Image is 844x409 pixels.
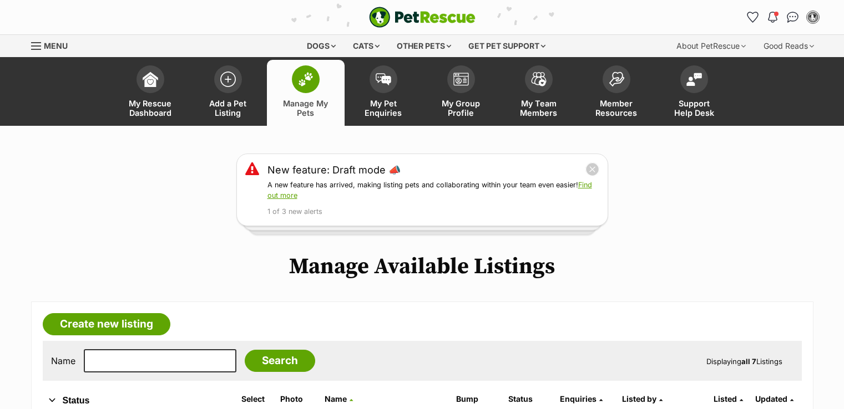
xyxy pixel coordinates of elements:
a: My Pet Enquiries [345,60,422,126]
div: About PetRescue [669,35,754,57]
div: Get pet support [461,35,553,57]
div: Dogs [299,35,343,57]
th: Status [504,390,555,408]
a: Find out more [267,181,592,200]
a: Create new listing [43,313,170,335]
strong: all 7 [741,357,756,366]
label: Name [51,356,75,366]
a: My Team Members [500,60,578,126]
span: Manage My Pets [281,99,331,117]
a: Enquiries [560,394,603,403]
span: My Group Profile [436,99,486,117]
a: Listed [714,394,743,403]
a: My Group Profile [422,60,500,126]
img: Lynne Thurston profile pic [807,12,818,23]
span: Updated [755,394,787,403]
img: team-members-icon-5396bd8760b3fe7c0b43da4ab00e1e3bb1a5d9ba89233759b79545d2d3fc5d0d.svg [531,72,547,86]
img: dashboard-icon-eb2f2d2d3e046f16d808141f083e7271f6b2e854fb5c12c21221c1fb7104beca.svg [143,71,158,87]
th: Select [237,390,275,408]
th: Photo [276,390,319,408]
img: manage-my-pets-icon-02211641906a0b7f246fdf0571729dbe1e7629f14944591b6c1af311fb30b64b.svg [298,72,314,86]
img: notifications-46538b983faf8c2785f20acdc204bb7945ddae34d4c08c2a6579f10ce5e182be.svg [768,12,777,23]
img: add-pet-listing-icon-0afa8454b4691262ce3f59096e99ab1cd57d4a30225e0717b998d2c9b9846f56.svg [220,71,236,87]
a: New feature: Draft mode 📣 [267,162,401,177]
a: Member Resources [578,60,655,126]
span: Menu [44,41,68,50]
a: Menu [31,35,75,55]
a: Add a Pet Listing [189,60,267,126]
img: pet-enquiries-icon-7e3ad2cf08bfb03b45e93fb7055b45f3efa6380592205ae92323e6603595dc1f.svg [376,73,391,85]
img: help-desk-icon-fdf02630f3aa405de69fd3d07c3f3aa587a6932b1a1747fa1d2bba05be0121f9.svg [686,73,702,86]
span: translation missing: en.admin.listings.index.attributes.enquiries [560,394,597,403]
a: Support Help Desk [655,60,733,126]
div: Other pets [389,35,459,57]
span: Displaying Listings [706,357,782,366]
span: Add a Pet Listing [203,99,253,117]
a: Name [325,394,353,403]
div: Good Reads [756,35,822,57]
span: My Team Members [514,99,564,117]
span: Member Resources [592,99,641,117]
input: Search [245,350,315,372]
img: chat-41dd97257d64d25036548639549fe6c8038ab92f7586957e7f3b1b290dea8141.svg [787,12,798,23]
a: PetRescue [369,7,476,28]
span: My Pet Enquiries [358,99,408,117]
a: My Rescue Dashboard [112,60,189,126]
a: Conversations [784,8,802,26]
th: Bump [452,390,503,408]
img: member-resources-icon-8e73f808a243e03378d46382f2149f9095a855e16c252ad45f914b54edf8863c.svg [609,71,624,86]
button: close [585,162,599,176]
a: Manage My Pets [267,60,345,126]
button: My account [804,8,822,26]
p: 1 of 3 new alerts [267,207,599,217]
ul: Account quick links [744,8,822,26]
a: Favourites [744,8,762,26]
img: logo-e224e6f780fb5917bec1dbf3a21bbac754714ae5b6737aabdf751b685950b380.svg [369,7,476,28]
button: Notifications [764,8,782,26]
img: group-profile-icon-3fa3cf56718a62981997c0bc7e787c4b2cf8bcc04b72c1350f741eb67cf2f40e.svg [453,73,469,86]
a: Updated [755,394,794,403]
span: Support Help Desk [669,99,719,117]
a: Listed by [622,394,663,403]
button: Status [43,393,225,408]
div: Cats [345,35,387,57]
span: My Rescue Dashboard [125,99,175,117]
span: Listed [714,394,737,403]
p: A new feature has arrived, making listing pets and collaborating within your team even easier! [267,180,599,201]
span: Name [325,394,347,403]
span: Listed by [622,394,656,403]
